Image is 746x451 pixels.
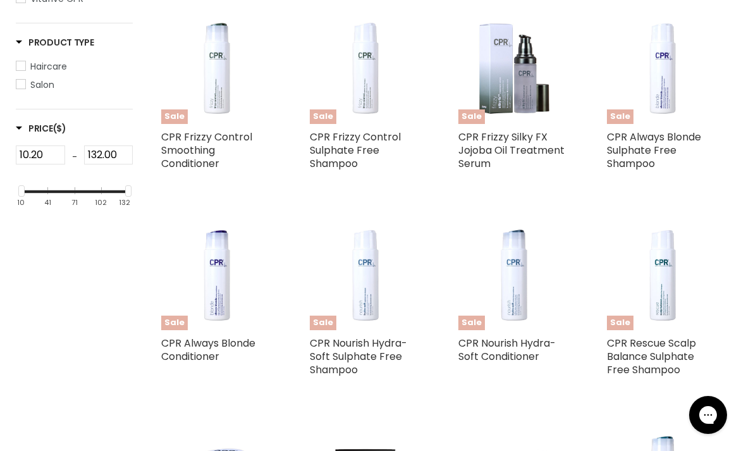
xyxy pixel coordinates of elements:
img: CPR Frizzy Control Sulphate Free Shampoo [310,13,420,124]
img: CPR Always Blonde Conditioner [161,219,272,330]
img: CPR Frizzy Silky FX Jojoba Oil Treatment Serum [458,13,569,124]
span: Haircare [30,60,67,73]
span: Sale [458,316,485,330]
a: CPR Frizzy Control Smoothing Conditioner [161,130,252,171]
a: CPR Nourish Hydra-Soft Sulphate Free ShampooSale [310,219,420,330]
span: Sale [458,109,485,124]
a: Haircare [16,59,133,73]
a: CPR Always Blonde Sulphate Free Shampoo [607,130,701,171]
a: CPR Always Blonde Sulphate Free ShampooSale [607,13,718,124]
img: CPR Nourish Hydra-Soft Sulphate Free Shampoo [310,219,420,330]
span: Sale [607,316,633,330]
span: Sale [607,109,633,124]
div: - [65,145,84,168]
a: CPR Frizzy Control Sulphate Free ShampooSale [310,13,420,124]
span: Price [16,122,66,135]
input: Max Price [84,145,133,164]
span: Sale [310,316,336,330]
a: CPR Nourish Hydra-Soft Conditioner [458,336,556,364]
iframe: Gorgias live chat messenger [683,392,733,438]
a: Salon [16,78,133,92]
a: CPR Frizzy Control Sulphate Free Shampoo [310,130,401,171]
img: CPR Nourish Hydra-Soft Conditioner [458,219,569,330]
img: CPR Frizzy Control Smoothing Conditioner [161,13,272,124]
img: CPR Always Blonde Sulphate Free Shampoo [607,13,718,124]
a: CPR Rescue Scalp Balance Sulphate Free ShampooSale [607,219,718,330]
div: 71 [71,199,78,207]
span: Salon [30,78,54,91]
span: Sale [161,109,188,124]
a: CPR Nourish Hydra-Soft Sulphate Free Shampoo [310,336,407,377]
input: Min Price [16,145,65,164]
h3: Product Type [16,36,94,49]
a: CPR Frizzy Silky FX Jojoba Oil Treatment SerumSale [458,13,569,124]
h3: Price($) [16,122,66,135]
div: 10 [17,199,25,207]
span: Sale [310,109,336,124]
img: CPR Rescue Scalp Balance Sulphate Free Shampoo [607,219,718,330]
div: 41 [44,199,51,207]
a: CPR Frizzy Control Smoothing ConditionerSale [161,13,272,124]
span: Sale [161,316,188,330]
a: CPR Rescue Scalp Balance Sulphate Free Shampoo [607,336,696,377]
a: CPR Always Blonde Conditioner [161,336,255,364]
span: ($) [53,122,66,135]
a: CPR Always Blonde ConditionerSale [161,219,272,330]
a: CPR Frizzy Silky FX Jojoba Oil Treatment Serum [458,130,565,171]
div: 132 [119,199,130,207]
div: 102 [95,199,107,207]
a: CPR Nourish Hydra-Soft ConditionerSale [458,219,569,330]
